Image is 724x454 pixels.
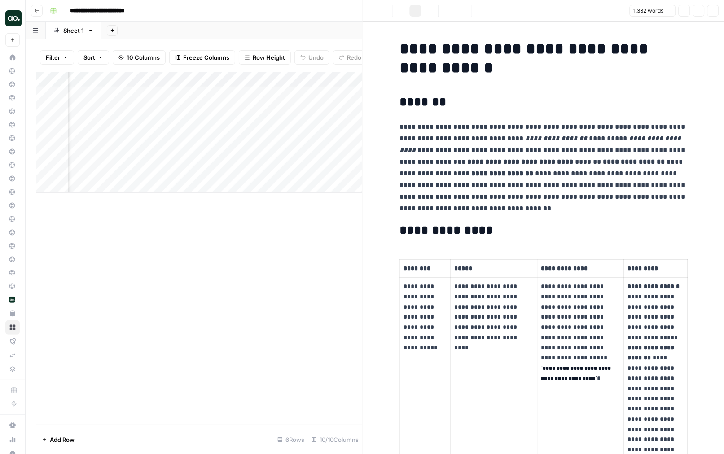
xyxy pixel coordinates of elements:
[5,334,20,349] a: Flightpath
[5,10,22,26] img: AirOps Logo
[253,53,285,62] span: Row Height
[83,53,95,62] span: Sort
[308,432,362,447] div: 10/10 Columns
[5,50,20,65] a: Home
[5,432,20,447] a: Usage
[40,50,74,65] button: Filter
[78,50,109,65] button: Sort
[294,50,329,65] button: Undo
[5,7,20,30] button: Workspace: AirOps
[183,53,229,62] span: Freeze Columns
[9,297,15,303] img: yjux4x3lwinlft1ym4yif8lrli78
[5,320,20,335] a: Browse
[633,7,663,15] span: 1,332 words
[50,435,75,444] span: Add Row
[347,53,361,62] span: Redo
[274,432,308,447] div: 6 Rows
[629,5,676,17] button: 1,332 words
[333,50,367,65] button: Redo
[5,362,20,376] a: Data Library
[5,306,20,321] a: Your Data
[169,50,235,65] button: Freeze Columns
[46,22,101,39] a: Sheet 1
[46,53,60,62] span: Filter
[308,53,324,62] span: Undo
[127,53,160,62] span: 10 Columns
[5,418,20,432] a: Settings
[36,432,80,447] button: Add Row
[63,26,84,35] div: Sheet 1
[113,50,166,65] button: 10 Columns
[239,50,291,65] button: Row Height
[5,348,20,362] a: Syncs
